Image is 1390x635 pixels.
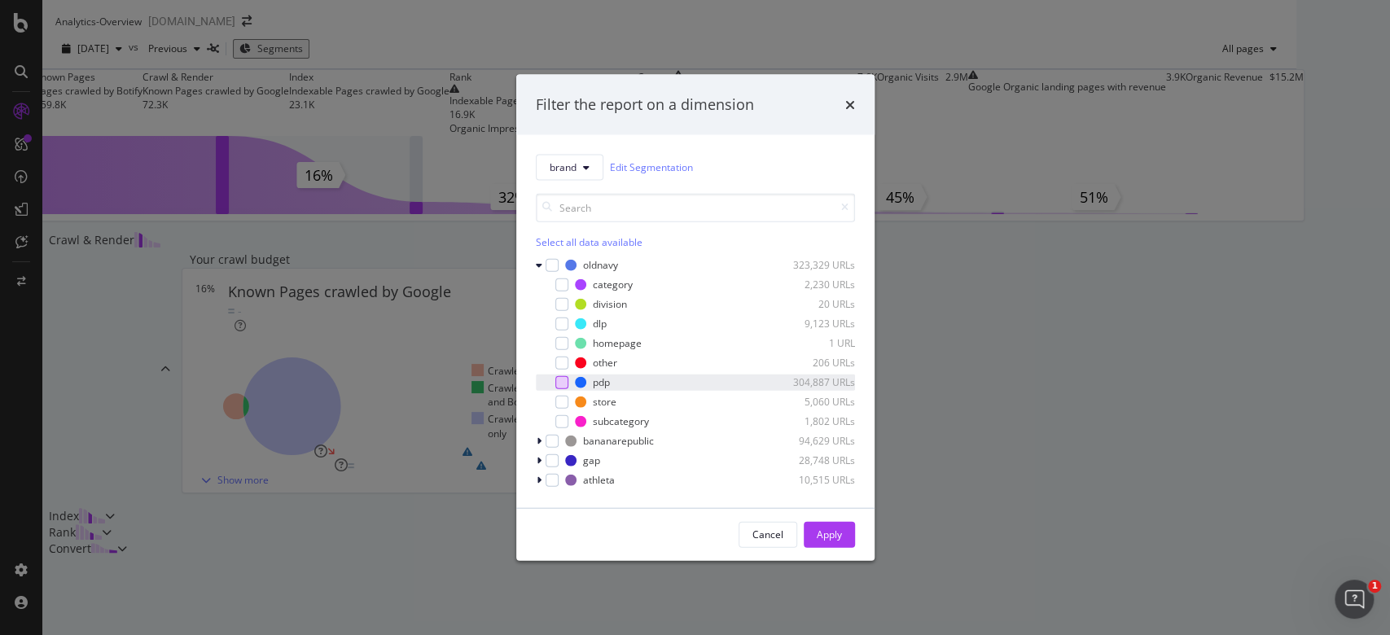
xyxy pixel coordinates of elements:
div: 10,515 URLs [775,473,855,487]
div: Cancel [752,528,783,541]
div: subcategory [593,414,649,428]
div: Filter the report on a dimension [536,94,754,116]
div: 323,329 URLs [775,258,855,272]
div: store [593,395,616,409]
input: Search [536,193,855,221]
div: 28,748 URLs [775,453,855,467]
button: brand [536,154,603,180]
div: 20 URLs [775,297,855,311]
div: 1,802 URLs [775,414,855,428]
div: division [593,297,627,311]
button: Cancel [739,521,797,547]
div: pdp [593,375,610,389]
div: 1 URL [775,336,855,350]
div: modal [516,75,875,561]
div: category [593,278,633,291]
div: oldnavy [583,258,618,272]
div: other [593,356,617,370]
div: athleta [583,473,615,487]
div: 9,123 URLs [775,317,855,331]
iframe: Intercom live chat [1335,580,1374,619]
div: 206 URLs [775,356,855,370]
div: bananarepublic [583,434,654,448]
div: dlp [593,317,607,331]
a: Edit Segmentation [610,159,693,176]
div: times [845,94,855,116]
div: 304,887 URLs [775,375,855,389]
div: gap [583,453,600,467]
span: 1 [1368,580,1381,593]
div: 94,629 URLs [775,434,855,448]
div: homepage [593,336,642,350]
div: Select all data available [536,234,855,248]
div: Apply [817,528,842,541]
div: 2,230 URLs [775,278,855,291]
div: 5,060 URLs [775,395,855,409]
button: Apply [804,521,855,547]
span: brand [550,160,577,174]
